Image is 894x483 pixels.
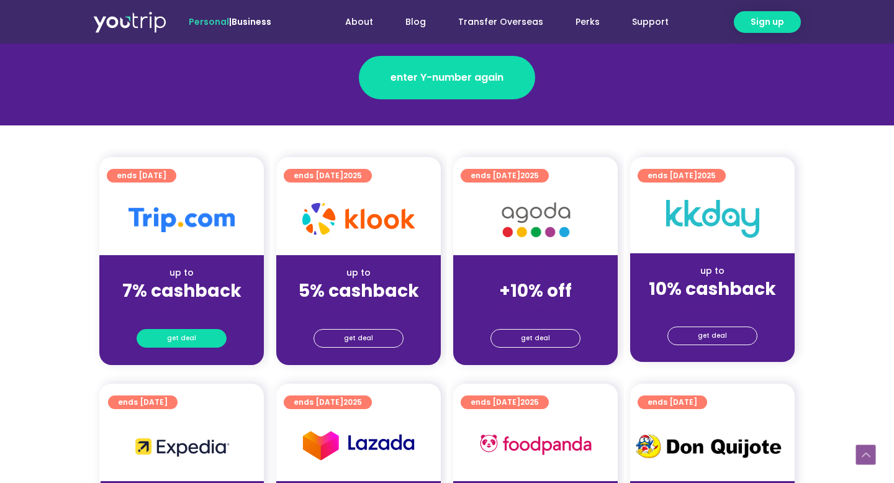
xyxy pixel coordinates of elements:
[648,395,697,409] span: ends [DATE]
[299,279,419,303] strong: 5% cashback
[122,279,242,303] strong: 7% cashback
[284,395,372,409] a: ends [DATE]2025
[640,264,785,278] div: up to
[343,170,362,181] span: 2025
[471,395,539,409] span: ends [DATE]
[667,327,757,345] a: get deal
[359,56,535,99] a: enter Y-number again
[109,266,254,279] div: up to
[294,169,362,183] span: ends [DATE]
[698,327,727,345] span: get deal
[490,329,580,348] a: get deal
[499,279,572,303] strong: +10% off
[461,169,549,183] a: ends [DATE]2025
[640,300,785,314] div: (for stays only)
[734,11,801,33] a: Sign up
[648,169,716,183] span: ends [DATE]
[559,11,616,34] a: Perks
[697,170,716,181] span: 2025
[286,302,431,315] div: (for stays only)
[189,16,229,28] span: Personal
[294,395,362,409] span: ends [DATE]
[471,169,539,183] span: ends [DATE]
[118,395,168,409] span: ends [DATE]
[344,330,373,347] span: get deal
[117,169,166,183] span: ends [DATE]
[638,395,707,409] a: ends [DATE]
[109,302,254,315] div: (for stays only)
[461,395,549,409] a: ends [DATE]2025
[524,266,547,279] span: up to
[616,11,685,34] a: Support
[389,11,442,34] a: Blog
[107,169,176,183] a: ends [DATE]
[391,70,503,85] span: enter Y-number again
[189,16,271,28] span: |
[284,169,372,183] a: ends [DATE]2025
[286,266,431,279] div: up to
[314,329,404,348] a: get deal
[232,16,271,28] a: Business
[108,395,178,409] a: ends [DATE]
[137,329,227,348] a: get deal
[329,11,389,34] a: About
[305,11,685,34] nav: Menu
[520,397,539,407] span: 2025
[442,11,559,34] a: Transfer Overseas
[751,16,784,29] span: Sign up
[520,170,539,181] span: 2025
[343,397,362,407] span: 2025
[638,169,726,183] a: ends [DATE]2025
[167,330,196,347] span: get deal
[649,277,776,301] strong: 10% cashback
[521,330,550,347] span: get deal
[463,302,608,315] div: (for stays only)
